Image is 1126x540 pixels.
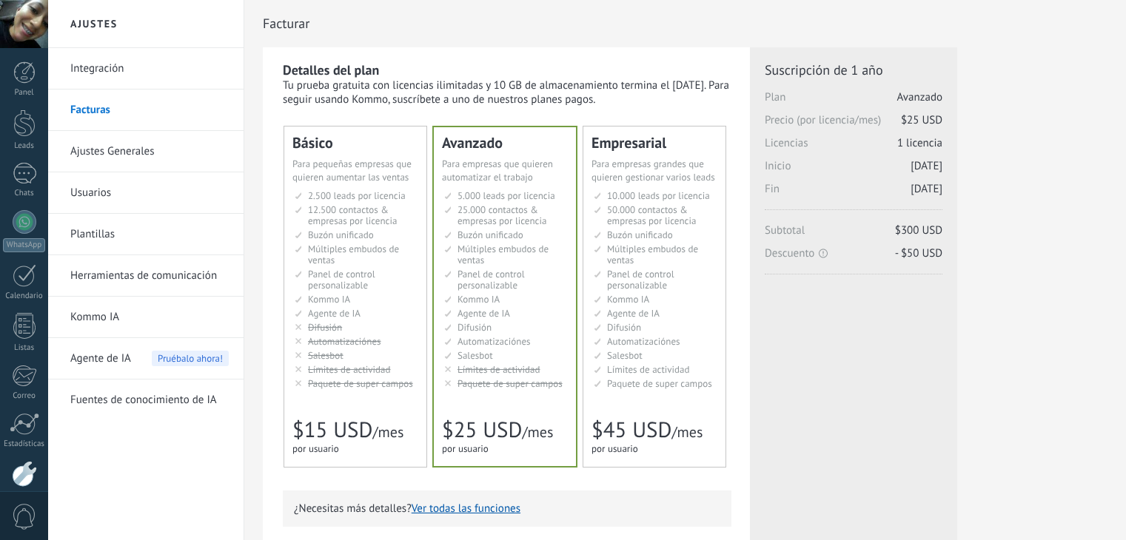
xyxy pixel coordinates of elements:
[308,349,344,362] span: Salesbot
[897,136,942,150] span: 1 licencia
[308,293,350,306] span: Kommo IA
[458,243,549,266] span: Múltiples embudos de ventas
[607,321,641,334] span: Difusión
[458,268,525,291] span: Panel de control personalizable
[458,363,540,376] span: Límites de actividad
[607,307,660,320] span: Agente de IA
[765,136,942,159] span: Licencias
[152,351,229,366] span: Pruébalo ahora!
[48,214,244,255] li: Plantillas
[607,268,674,291] span: Panel de control personalizable
[3,238,45,252] div: WhatsApp
[442,442,489,455] span: por usuario
[607,243,698,266] span: Múltiples embudos de ventas
[308,335,381,348] span: Automatizaciónes
[592,416,671,444] span: $45 USD
[458,229,523,241] span: Buzón unificado
[70,338,229,379] a: Agente de IA Pruébalo ahora!
[48,48,244,90] li: Integración
[70,379,229,421] a: Fuentes de conocimiento de IA
[48,338,244,379] li: Agente de IA
[70,48,229,90] a: Integración
[294,502,720,516] p: ¿Necesitas más detalles?
[765,61,942,78] span: Suscripción de 1 año
[607,363,690,376] span: Límites de actividad
[607,203,696,227] span: 50.000 contactos & empresas por licencia
[765,90,942,113] span: Plan
[607,335,680,348] span: Automatizaciónes
[70,255,229,297] a: Herramientas de comunicación
[3,189,46,198] div: Chats
[897,90,942,104] span: Avanzado
[592,158,715,183] span: Para empresas grandes que quieren gestionar varios leads
[292,135,418,150] div: Básico
[292,158,412,183] span: Para pequeñas empresas que quieren aumentar las ventas
[70,297,229,338] a: Kommo IA
[458,377,563,390] span: Paquete de super campos
[765,113,942,136] span: Precio (por licencia/mes)
[308,268,375,291] span: Panel de control personalizable
[70,214,229,255] a: Plantillas
[458,307,510,320] span: Agente de IA
[895,223,942,237] span: $300 USD
[3,88,46,98] div: Panel
[671,422,703,442] span: /mes
[308,307,361,320] span: Agente de IA
[70,172,229,214] a: Usuarios
[308,377,413,390] span: Paquete de super campos
[48,379,244,420] li: Fuentes de conocimiento de IA
[48,297,244,338] li: Kommo IA
[911,182,942,196] span: [DATE]
[3,343,46,353] div: Listas
[592,442,638,455] span: por usuario
[308,203,397,227] span: 12.500 contactos & empresas por licencia
[442,158,553,183] span: Para empresas que quieren automatizar el trabajo
[292,442,339,455] span: por usuario
[70,338,131,379] span: Agente de IA
[372,422,403,442] span: /mes
[283,61,379,78] b: Detalles del plan
[70,90,229,131] a: Facturas
[458,293,500,306] span: Kommo IA
[458,335,531,348] span: Automatizaciónes
[308,363,391,376] span: Límites de actividad
[3,439,46,449] div: Estadísticas
[458,321,492,334] span: Difusión
[48,255,244,297] li: Herramientas de comunicación
[412,502,520,516] button: Ver todas las funciones
[48,172,244,214] li: Usuarios
[308,321,342,334] span: Difusión
[765,182,942,205] span: Fin
[308,243,399,266] span: Múltiples embudos de ventas
[607,349,643,362] span: Salesbot
[283,78,731,107] div: Tu prueba gratuita con licencias ilimitadas y 10 GB de almacenamiento termina el [DATE]. Para seg...
[48,90,244,131] li: Facturas
[607,377,712,390] span: Paquete de super campos
[895,246,942,260] span: - $50 USD
[442,416,522,444] span: $25 USD
[292,416,372,444] span: $15 USD
[3,291,46,301] div: Calendario
[308,189,406,202] span: 2.500 leads por licencia
[263,16,309,31] span: Facturar
[458,349,493,362] span: Salesbot
[3,141,46,151] div: Leads
[592,135,717,150] div: Empresarial
[607,229,673,241] span: Buzón unificado
[70,131,229,172] a: Ajustes Generales
[522,422,553,442] span: /mes
[607,189,710,202] span: 10.000 leads por licencia
[48,131,244,172] li: Ajustes Generales
[765,223,942,246] span: Subtotal
[442,135,568,150] div: Avanzado
[901,113,942,127] span: $25 USD
[765,246,942,260] span: Descuento
[458,203,546,227] span: 25.000 contactos & empresas por licencia
[3,391,46,401] div: Correo
[607,293,649,306] span: Kommo IA
[911,159,942,173] span: [DATE]
[765,159,942,182] span: Inicio
[308,229,374,241] span: Buzón unificado
[458,189,555,202] span: 5.000 leads por licencia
